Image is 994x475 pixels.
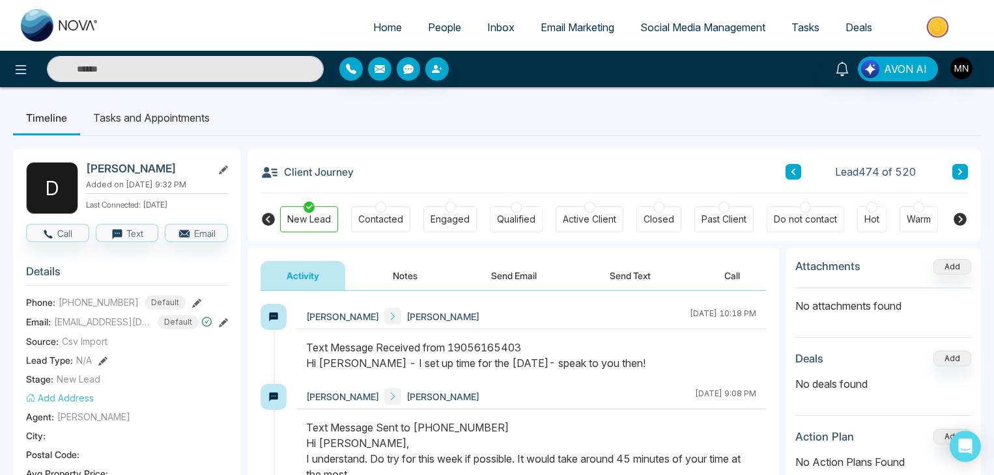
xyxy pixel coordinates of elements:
div: [DATE] 10:18 PM [690,308,756,325]
img: Lead Flow [861,60,879,78]
button: Add [933,351,971,366]
span: Inbox [487,21,515,34]
a: Tasks [778,15,832,40]
button: Add Address [26,391,94,405]
img: Nova CRM Logo [21,9,99,42]
button: Email [165,224,228,242]
span: N/A [76,353,92,367]
span: Default [158,315,199,329]
p: Added on [DATE] 9:32 PM [86,179,228,191]
div: D [26,162,78,214]
a: Social Media Management [627,15,778,40]
a: Inbox [474,15,528,40]
span: Source: [26,334,59,348]
h3: Attachments [795,260,860,273]
li: Timeline [13,100,80,135]
a: Deals [832,15,885,40]
span: Stage: [26,372,53,386]
div: Hot [864,213,879,226]
p: No deals found [795,376,971,392]
img: Market-place.gif [892,12,986,42]
span: People [428,21,461,34]
a: Email Marketing [528,15,627,40]
a: Home [360,15,415,40]
button: Send Email [465,261,563,290]
button: Text [96,224,159,242]
a: People [415,15,474,40]
h2: [PERSON_NAME] [86,162,207,175]
span: City : [26,429,46,442]
div: Past Client [702,213,746,226]
span: New Lead [57,372,100,386]
div: Closed [644,213,674,226]
span: Agent: [26,410,54,424]
img: User Avatar [950,57,973,79]
span: Email Marketing [541,21,614,34]
span: [PERSON_NAME] [406,310,479,323]
span: Tasks [791,21,819,34]
span: [EMAIL_ADDRESS][DOMAIN_NAME] [54,315,152,329]
button: AVON AI [858,57,938,81]
span: [PERSON_NAME] [57,410,130,424]
span: Postal Code : [26,448,79,461]
h3: Details [26,265,228,285]
span: Social Media Management [640,21,765,34]
div: Engaged [431,213,470,226]
p: Last Connected: [DATE] [86,197,228,211]
p: No attachments found [795,288,971,314]
div: [DATE] 9:08 PM [695,388,756,405]
div: New Lead [287,213,331,226]
div: Warm [907,213,931,226]
span: Lead Type: [26,353,73,367]
button: Add [933,429,971,444]
span: Email: [26,315,51,329]
button: Activity [261,261,345,290]
span: Csv Import [62,334,107,348]
span: Default [145,295,186,310]
div: Contacted [358,213,403,226]
div: Active Client [563,213,616,226]
span: [PERSON_NAME] [406,390,479,403]
span: [PHONE_NUMBER] [59,295,139,309]
div: Qualified [497,213,535,226]
li: Tasks and Appointments [80,100,223,135]
div: Open Intercom Messenger [950,431,981,462]
span: Lead 474 of 520 [835,164,916,180]
h3: Client Journey [261,162,354,182]
p: No Action Plans Found [795,454,971,470]
button: Add [933,259,971,275]
span: AVON AI [884,61,927,77]
h3: Deals [795,352,823,365]
div: Do not contact [774,213,837,226]
button: Notes [367,261,444,290]
span: Home [373,21,402,34]
h3: Action Plan [795,430,854,443]
button: Send Text [584,261,677,290]
span: [PERSON_NAME] [306,390,379,403]
span: Phone: [26,295,55,309]
span: Deals [845,21,872,34]
button: Call [26,224,89,242]
span: Add [933,260,971,271]
button: Call [698,261,766,290]
span: [PERSON_NAME] [306,310,379,323]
